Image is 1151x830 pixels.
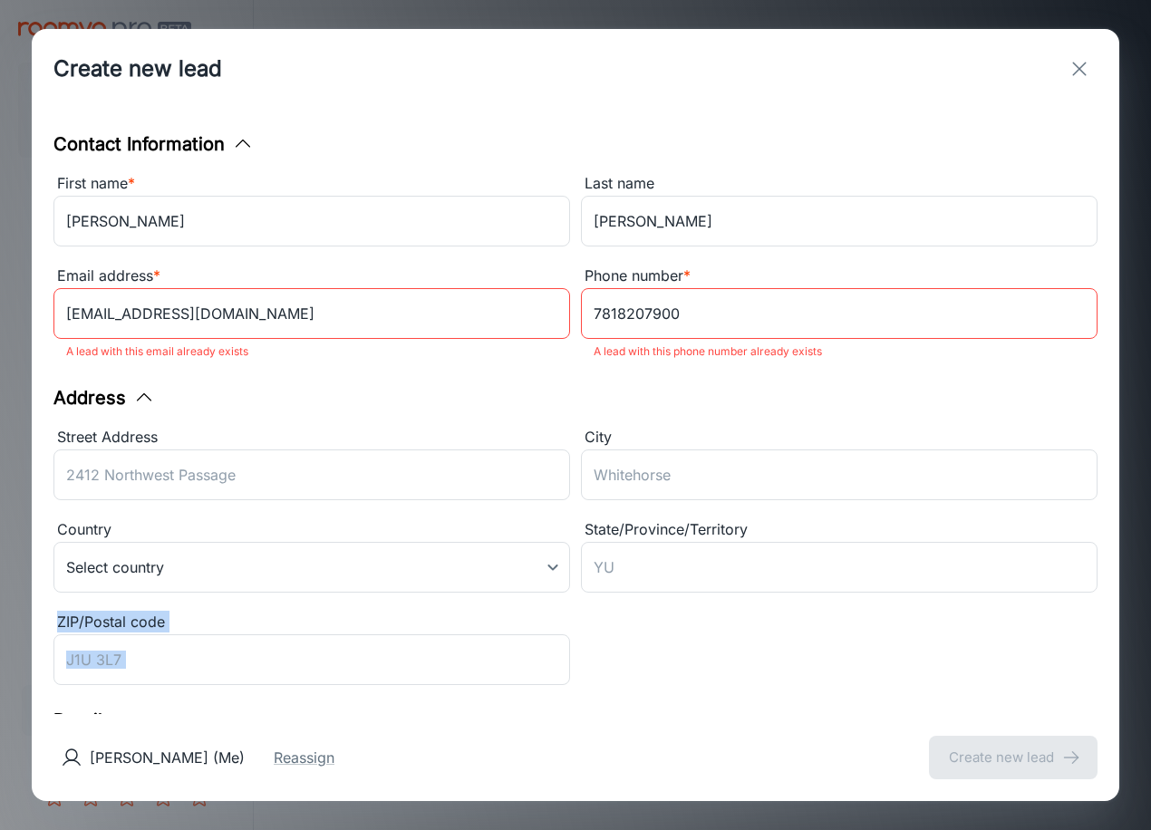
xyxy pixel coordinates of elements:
div: Country [53,518,570,542]
div: State/Province/Territory [581,518,1098,542]
input: 2412 Northwest Passage [53,449,570,500]
input: myname@example.com [53,288,570,339]
button: Reassign [274,747,334,768]
div: Street Address [53,426,570,449]
p: [PERSON_NAME] (Me) [90,747,245,768]
input: Whitehorse [581,449,1098,500]
button: Details [53,707,141,734]
div: Email address [53,265,570,288]
div: First name [53,172,570,196]
input: J1U 3L7 [53,634,570,685]
div: Last name [581,172,1098,196]
button: exit [1061,51,1098,87]
input: Doe [581,196,1098,246]
div: Phone number [581,265,1098,288]
button: Contact Information [53,130,254,158]
div: Select country [53,542,570,593]
p: A lead with this phone number already exists [594,341,1085,362]
div: City [581,426,1098,449]
input: +1 439-123-4567 [581,288,1098,339]
input: John [53,196,570,246]
input: YU [581,542,1098,593]
h1: Create new lead [53,53,222,85]
div: ZIP/Postal code [53,611,570,634]
p: A lead with this email already exists [66,341,557,362]
button: Address [53,384,155,411]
